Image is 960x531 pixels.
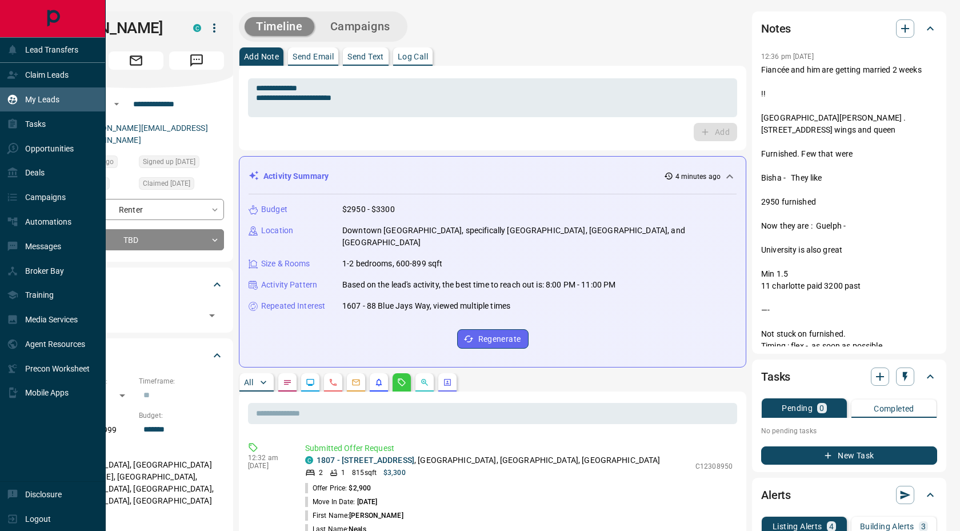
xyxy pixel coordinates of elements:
[139,376,224,386] p: Timeframe:
[397,378,406,387] svg: Requests
[305,483,371,493] p: Offer Price:
[319,468,323,478] p: 2
[443,378,452,387] svg: Agent Actions
[349,512,403,520] span: [PERSON_NAME]
[261,279,317,291] p: Activity Pattern
[342,258,442,270] p: 1-2 bedrooms, 600-899 sqft
[342,225,737,249] p: Downtown [GEOGRAPHIC_DATA], specifically [GEOGRAPHIC_DATA], [GEOGRAPHIC_DATA], and [GEOGRAPHIC_DATA]
[139,155,224,171] div: Mon May 02 2016
[249,166,737,187] div: Activity Summary4 minutes ago
[48,19,176,37] h1: [PERSON_NAME]
[169,51,224,70] span: Message
[761,422,937,440] p: No pending tasks
[48,342,224,369] div: Criteria
[139,410,224,421] p: Budget:
[761,53,814,61] p: 12:36 pm [DATE]
[48,229,224,250] div: TBD
[349,484,371,492] span: $2,900
[143,156,195,167] span: Signed up [DATE]
[48,271,224,298] div: Tags
[329,378,338,387] svg: Calls
[782,404,813,412] p: Pending
[248,454,288,462] p: 12:32 am
[860,522,914,530] p: Building Alerts
[761,19,791,38] h2: Notes
[193,24,201,32] div: condos.ca
[761,446,937,465] button: New Task
[374,378,383,387] svg: Listing Alerts
[398,53,428,61] p: Log Call
[761,64,937,436] p: Fiancée and him are getting married 2 weeks !! [GEOGRAPHIC_DATA][PERSON_NAME] . [STREET_ADDRESS] ...
[305,456,313,464] div: condos.ca
[261,225,293,237] p: Location
[79,123,208,145] a: [PERSON_NAME][EMAIL_ADDRESS][DOMAIN_NAME]
[305,497,377,507] p: Move In Date:
[244,378,253,386] p: All
[342,279,615,291] p: Based on the lead's activity, the best time to reach out is: 8:00 PM - 11:00 PM
[143,178,190,189] span: Claimed [DATE]
[921,522,926,530] p: 3
[248,462,288,470] p: [DATE]
[317,454,661,466] p: , [GEOGRAPHIC_DATA], [GEOGRAPHIC_DATA], [GEOGRAPHIC_DATA]
[347,53,384,61] p: Send Text
[352,468,377,478] p: 815 sqft
[342,203,395,215] p: $2950 - $3300
[293,53,334,61] p: Send Email
[305,442,733,454] p: Submitted Offer Request
[261,203,287,215] p: Budget
[819,404,824,412] p: 0
[110,97,123,111] button: Open
[357,498,378,506] span: [DATE]
[204,308,220,324] button: Open
[342,300,510,312] p: 1607 - 88 Blue Jays Way, viewed multiple times
[139,177,224,193] div: Thu Aug 07 2025
[773,522,822,530] p: Listing Alerts
[319,17,402,36] button: Campaigns
[263,170,329,182] p: Activity Summary
[261,300,325,312] p: Repeated Interest
[457,329,529,349] button: Regenerate
[48,456,224,510] p: [GEOGRAPHIC_DATA], [GEOGRAPHIC_DATA][PERSON_NAME], [GEOGRAPHIC_DATA], [GEOGRAPHIC_DATA], [GEOGRAP...
[48,445,224,456] p: Areas Searched:
[261,258,310,270] p: Size & Rooms
[48,199,224,220] div: Renter
[245,17,314,36] button: Timeline
[829,522,834,530] p: 4
[761,481,937,509] div: Alerts
[761,363,937,390] div: Tasks
[761,15,937,42] div: Notes
[420,378,429,387] svg: Opportunities
[306,378,315,387] svg: Lead Browsing Activity
[283,378,292,387] svg: Notes
[695,461,733,472] p: C12308950
[317,456,414,465] a: 1807 - [STREET_ADDRESS]
[244,53,279,61] p: Add Note
[761,368,790,386] h2: Tasks
[109,51,163,70] span: Email
[48,516,224,526] p: Motivation:
[351,378,361,387] svg: Emails
[305,510,403,521] p: First Name:
[675,171,721,182] p: 4 minutes ago
[341,468,345,478] p: 1
[761,486,791,504] h2: Alerts
[874,405,914,413] p: Completed
[383,468,406,478] p: $3,300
